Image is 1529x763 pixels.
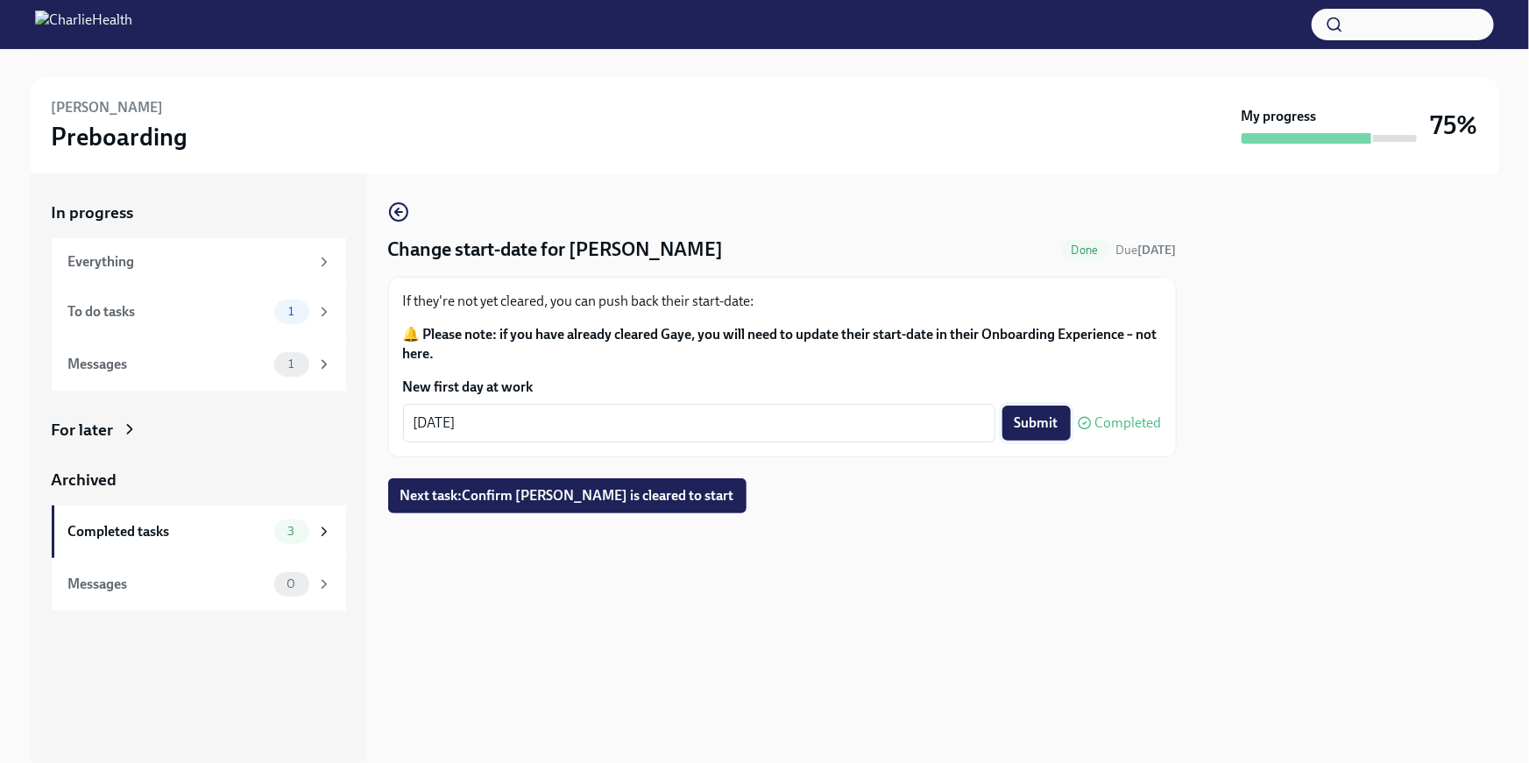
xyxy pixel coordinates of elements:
[278,305,304,318] span: 1
[52,98,164,117] h6: [PERSON_NAME]
[403,378,1162,397] label: New first day at work
[52,338,346,391] a: Messages1
[68,252,309,272] div: Everything
[52,469,346,491] a: Archived
[52,419,114,442] div: For later
[68,355,267,374] div: Messages
[1116,243,1177,258] span: Due
[52,201,346,224] a: In progress
[1242,107,1317,126] strong: My progress
[52,505,346,558] a: Completed tasks3
[403,292,1162,311] p: If they're not yet cleared, you can push back their start-date:
[388,237,724,263] h4: Change start-date for [PERSON_NAME]
[52,121,188,152] h3: Preboarding
[52,286,346,338] a: To do tasks1
[35,11,132,39] img: CharlieHealth
[1095,416,1162,430] span: Completed
[1138,243,1177,258] strong: [DATE]
[400,487,734,505] span: Next task : Confirm [PERSON_NAME] is cleared to start
[1015,414,1058,432] span: Submit
[52,558,346,611] a: Messages0
[388,478,747,513] button: Next task:Confirm [PERSON_NAME] is cleared to start
[52,419,346,442] a: For later
[68,522,267,541] div: Completed tasks
[1061,244,1109,257] span: Done
[276,577,306,590] span: 0
[1431,110,1478,141] h3: 75%
[1116,242,1177,258] span: September 3rd, 2025 09:00
[278,357,304,371] span: 1
[68,575,267,594] div: Messages
[1002,406,1071,441] button: Submit
[52,238,346,286] a: Everything
[68,302,267,321] div: To do tasks
[277,525,305,538] span: 3
[414,413,985,434] textarea: [DATE]
[403,326,1157,362] strong: 🔔 Please note: if you have already cleared Gaye, you will need to update their start-date in thei...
